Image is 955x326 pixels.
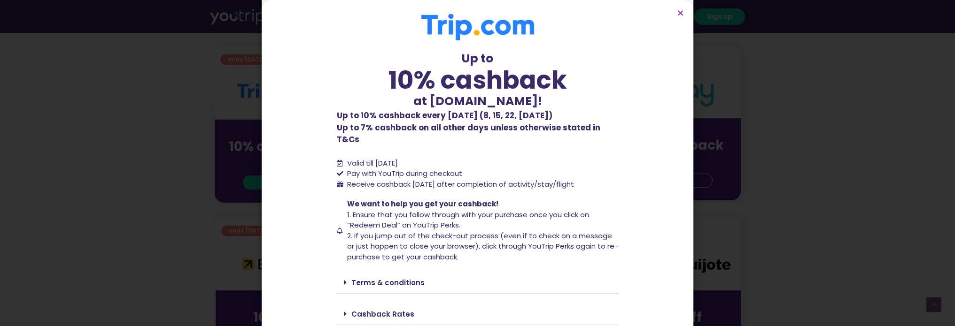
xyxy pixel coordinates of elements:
[345,168,462,179] span: Pay with YouTrip during checkout
[351,309,414,319] a: Cashback Rates
[337,50,619,110] div: Up to at [DOMAIN_NAME]!
[351,278,425,288] a: Terms & conditions
[337,110,619,146] p: Up to 7% cashback on all other days unless otherwise stated in T&Cs
[347,199,498,209] span: We want to help you get your cashback!
[347,231,618,262] span: 2. If you jump out of the check-out process (even if to check on a message or just happen to clos...
[347,179,574,189] span: Receive cashback [DATE] after completion of activity/stay/flight
[347,158,398,168] span: Valid till [DATE]
[677,9,684,16] a: Close
[337,68,619,92] div: 10% cashback
[347,210,589,230] span: 1. Ensure that you follow through with your purchase once you click on “Redeem Deal” on YouTrip P...
[337,303,619,325] div: Cashback Rates
[337,272,619,294] div: Terms & conditions
[337,110,552,121] b: Up to 10% cashback every [DATE] (8, 15, 22, [DATE])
